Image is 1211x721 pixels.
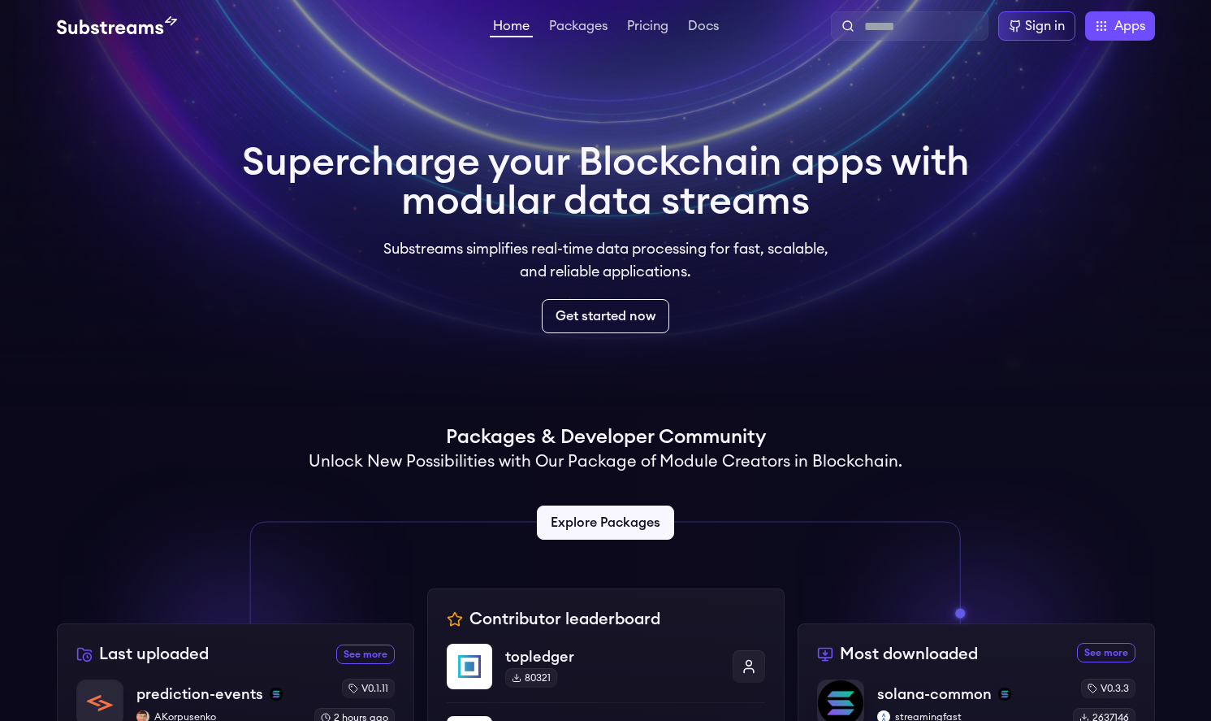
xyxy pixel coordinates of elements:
img: solana [998,688,1011,701]
a: See more most downloaded packages [1077,643,1135,662]
a: Home [490,20,533,37]
div: v0.1.11 [342,679,395,698]
div: Sign in [1025,16,1065,36]
div: 80321 [505,668,557,688]
h1: Supercharge your Blockchain apps with modular data streams [242,143,970,221]
a: Packages [546,20,611,36]
p: Substreams simplifies real-time data processing for fast, scalable, and reliable applications. [372,237,840,283]
img: topledger [447,644,492,689]
div: v0.3.3 [1081,679,1135,698]
a: Docs [685,20,722,36]
a: Sign in [998,11,1075,41]
a: topledgertopledger80321 [447,644,765,702]
img: Substream's logo [57,16,177,36]
img: solana [270,688,283,701]
p: prediction-events [136,683,263,706]
p: solana-common [877,683,992,706]
a: Pricing [624,20,672,36]
a: Explore Packages [537,506,674,540]
a: See more recently uploaded packages [336,645,395,664]
h1: Packages & Developer Community [446,424,766,450]
p: topledger [505,645,720,668]
h2: Unlock New Possibilities with Our Package of Module Creators in Blockchain. [309,450,902,473]
a: Get started now [542,299,669,333]
span: Apps [1114,16,1145,36]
